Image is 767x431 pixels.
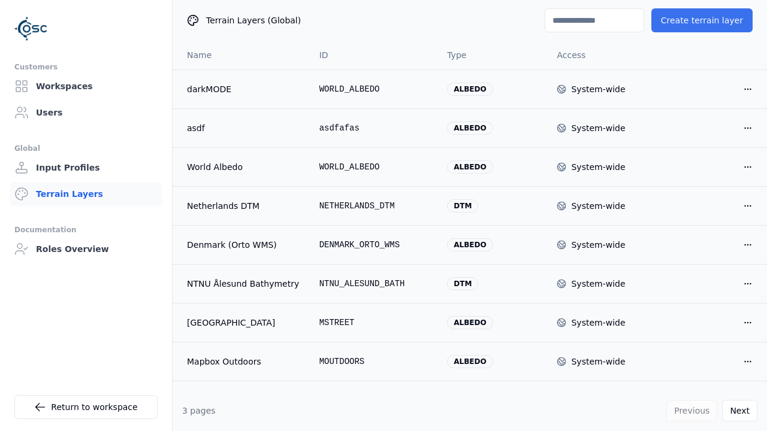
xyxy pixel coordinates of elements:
[14,223,158,237] div: Documentation
[14,60,158,74] div: Customers
[14,141,158,156] div: Global
[187,161,300,173] a: World Albedo
[206,14,301,26] span: Terrain Layers (Global)
[447,199,478,213] div: dtm
[10,156,162,180] a: Input Profiles
[319,356,428,368] div: MOUTDOORS
[571,317,625,329] div: System-wide
[571,278,625,290] div: System-wide
[10,237,162,261] a: Roles Overview
[651,8,753,32] button: Create terrain layer
[319,122,428,134] div: asdfafas
[187,200,300,212] a: Netherlands DTM
[447,355,493,368] div: albedo
[447,277,478,290] div: dtm
[182,406,216,415] span: 3 pages
[173,41,310,69] th: Name
[571,200,625,212] div: System-wide
[187,239,300,251] a: Denmark (Orto WMS)
[187,83,300,95] a: darkMODE
[319,83,428,95] div: WORLD_ALBEDO
[571,356,625,368] div: System-wide
[447,122,493,135] div: albedo
[319,278,428,290] div: NTNU_ALESUND_BATH
[722,400,757,421] button: Next
[14,12,48,45] img: Logo
[10,101,162,125] a: Users
[437,41,547,69] th: Type
[310,41,438,69] th: ID
[571,83,625,95] div: System-wide
[10,182,162,206] a: Terrain Layers
[14,395,158,419] a: Return to workspace
[319,200,428,212] div: NETHERLANDS_DTM
[187,356,300,368] a: Mapbox Outdoors
[187,122,300,134] a: asdf
[447,238,493,251] div: albedo
[571,239,625,251] div: System-wide
[187,317,300,329] a: [GEOGRAPHIC_DATA]
[571,122,625,134] div: System-wide
[547,41,657,69] th: Access
[447,316,493,329] div: albedo
[447,83,493,96] div: albedo
[319,161,428,173] div: WORLD_ALBEDO
[10,74,162,98] a: Workspaces
[187,278,300,290] a: NTNU Ålesund Bathymetry
[319,317,428,329] div: MSTREET
[571,161,625,173] div: System-wide
[319,239,428,251] div: DENMARK_ORTO_WMS
[447,160,493,174] div: albedo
